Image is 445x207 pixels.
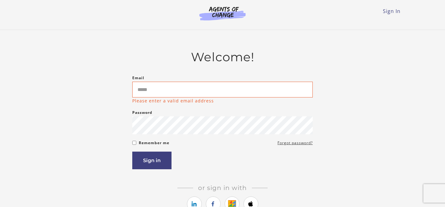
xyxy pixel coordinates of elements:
img: Agents of Change Logo [193,6,252,20]
button: Sign in [132,152,172,169]
label: Remember me [139,139,169,147]
p: Please enter a valid email address [132,97,214,104]
label: Email [132,74,144,82]
h2: Welcome! [132,50,313,64]
a: Sign In [383,8,400,15]
span: Or sign in with [193,184,252,192]
label: Password [132,109,152,116]
a: Forgot password? [278,139,313,147]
